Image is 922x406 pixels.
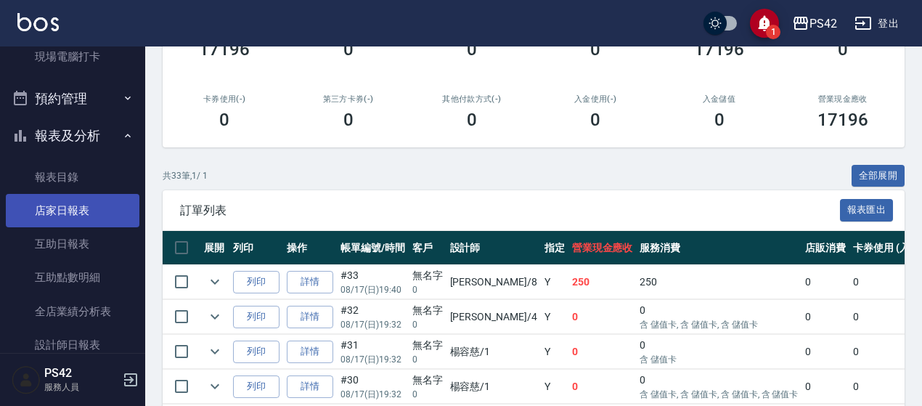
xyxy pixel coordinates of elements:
[840,199,894,222] button: 報表匯出
[541,370,568,404] td: Y
[199,39,250,60] h3: 17196
[852,165,905,187] button: 全部展開
[412,303,443,318] div: 無名字
[337,370,409,404] td: #30
[714,110,725,130] h3: 0
[801,265,849,299] td: 0
[446,231,541,265] th: 設計師
[337,300,409,334] td: #32
[12,365,41,394] img: Person
[801,370,849,404] td: 0
[44,381,118,394] p: 服務人員
[640,318,798,331] p: 含 儲值卡, 含 儲值卡, 含 儲值卡
[640,353,798,366] p: 含 儲值卡
[163,169,208,182] p: 共 33 筆, 1 / 1
[801,300,849,334] td: 0
[412,283,443,296] p: 0
[590,110,600,130] h3: 0
[343,39,354,60] h3: 0
[343,110,354,130] h3: 0
[849,10,905,37] button: 登出
[694,39,745,60] h3: 17196
[287,306,333,328] a: 詳情
[590,39,600,60] h3: 0
[541,265,568,299] td: Y
[568,231,637,265] th: 營業現金應收
[446,265,541,299] td: [PERSON_NAME] /8
[44,366,118,381] h5: PS42
[428,94,516,104] h2: 其他付款方式(-)
[180,94,269,104] h2: 卡券使用(-)
[6,328,139,362] a: 設計師日報表
[786,9,843,38] button: PS42
[180,203,840,218] span: 訂單列表
[233,375,280,398] button: 列印
[6,261,139,294] a: 互助點數明細
[6,117,139,155] button: 報表及分析
[340,388,405,401] p: 08/17 (日) 19:32
[750,9,779,38] button: save
[412,388,443,401] p: 0
[204,271,226,293] button: expand row
[340,318,405,331] p: 08/17 (日) 19:32
[446,300,541,334] td: [PERSON_NAME] /4
[412,268,443,283] div: 無名字
[801,335,849,369] td: 0
[467,39,477,60] h3: 0
[303,94,392,104] h2: 第三方卡券(-)
[233,341,280,363] button: 列印
[799,94,887,104] h2: 營業現金應收
[467,110,477,130] h3: 0
[568,370,637,404] td: 0
[6,161,139,194] a: 報表目錄
[6,295,139,328] a: 全店業績分析表
[640,388,798,401] p: 含 儲值卡, 含 儲值卡, 含 儲值卡, 含 儲值卡
[204,375,226,397] button: expand row
[568,300,637,334] td: 0
[636,370,801,404] td: 0
[446,335,541,369] td: 楊容慈 /1
[568,265,637,299] td: 250
[766,25,780,39] span: 1
[838,39,848,60] h3: 0
[412,353,443,366] p: 0
[337,231,409,265] th: 帳單編號/時間
[817,110,868,130] h3: 17196
[6,80,139,118] button: 預約管理
[287,271,333,293] a: 詳情
[636,300,801,334] td: 0
[287,375,333,398] a: 詳情
[233,271,280,293] button: 列印
[340,283,405,296] p: 08/17 (日) 19:40
[551,94,640,104] h2: 入金使用(-)
[17,13,59,31] img: Logo
[229,231,283,265] th: 列印
[200,231,229,265] th: 展開
[409,231,446,265] th: 客戶
[6,227,139,261] a: 互助日報表
[340,353,405,366] p: 08/17 (日) 19:32
[412,338,443,353] div: 無名字
[446,370,541,404] td: 楊容慈 /1
[337,265,409,299] td: #33
[337,335,409,369] td: #31
[541,335,568,369] td: Y
[840,203,894,216] a: 報表匯出
[287,341,333,363] a: 詳情
[219,110,229,130] h3: 0
[283,231,337,265] th: 操作
[412,373,443,388] div: 無名字
[568,335,637,369] td: 0
[809,15,837,33] div: PS42
[801,231,849,265] th: 店販消費
[204,306,226,328] button: expand row
[541,300,568,334] td: Y
[636,265,801,299] td: 250
[233,306,280,328] button: 列印
[674,94,763,104] h2: 入金儲值
[412,318,443,331] p: 0
[6,194,139,227] a: 店家日報表
[541,231,568,265] th: 指定
[204,341,226,362] button: expand row
[636,335,801,369] td: 0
